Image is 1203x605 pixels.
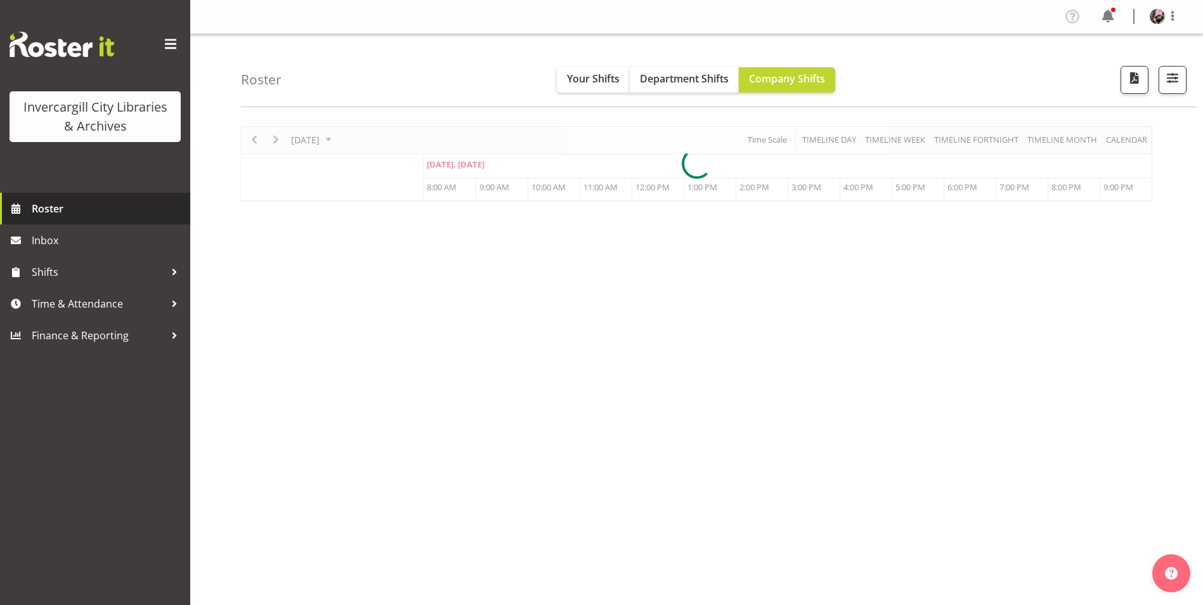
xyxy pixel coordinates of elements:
[32,326,165,345] span: Finance & Reporting
[1121,66,1148,94] button: Download a PDF of the roster for the current day
[640,72,729,86] span: Department Shifts
[22,98,168,136] div: Invercargill City Libraries & Archives
[1150,9,1165,24] img: keyu-chenf658e1896ed4c5c14a0b283e0d53a179.png
[749,72,825,86] span: Company Shifts
[10,32,114,57] img: Rosterit website logo
[32,231,184,250] span: Inbox
[32,199,184,218] span: Roster
[32,294,165,313] span: Time & Attendance
[739,67,835,93] button: Company Shifts
[567,72,620,86] span: Your Shifts
[241,72,282,87] h4: Roster
[557,67,630,93] button: Your Shifts
[32,263,165,282] span: Shifts
[1159,66,1187,94] button: Filter Shifts
[1165,567,1178,580] img: help-xxl-2.png
[630,67,739,93] button: Department Shifts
